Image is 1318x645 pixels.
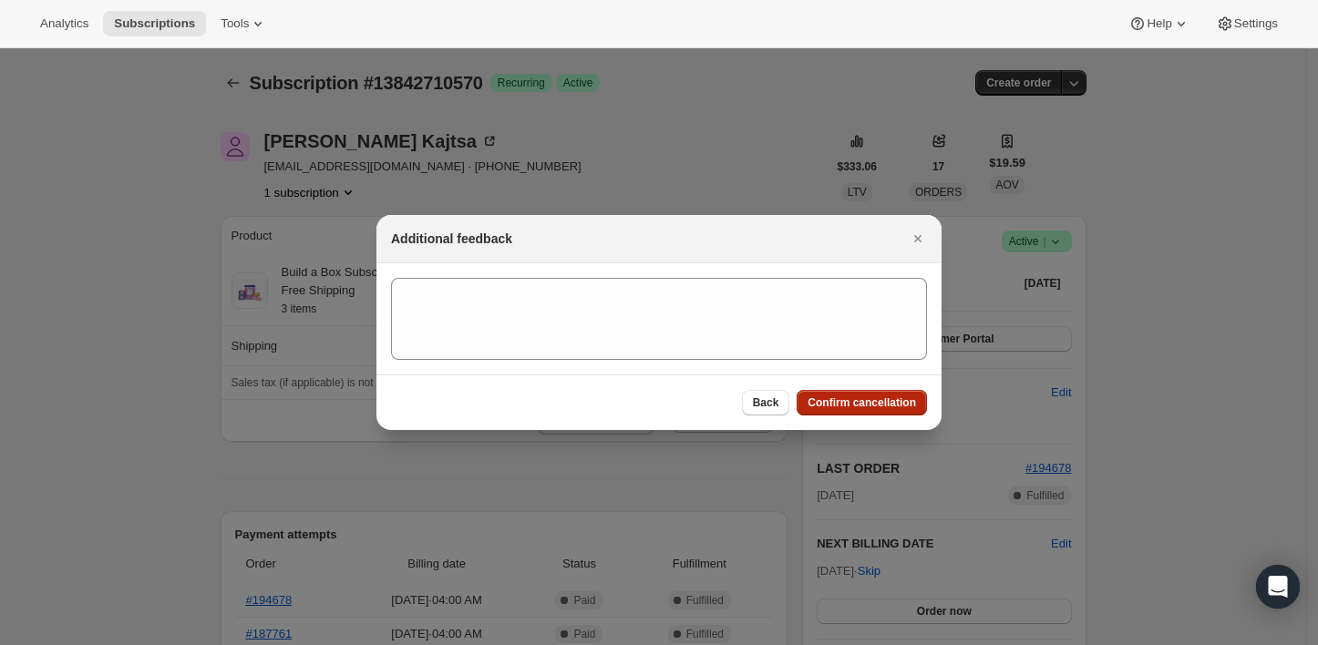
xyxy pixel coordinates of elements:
[1234,16,1278,31] span: Settings
[797,390,927,415] button: Confirm cancellation
[40,16,88,31] span: Analytics
[114,16,195,31] span: Subscriptions
[753,395,779,410] span: Back
[1205,11,1289,36] button: Settings
[1147,16,1171,31] span: Help
[1117,11,1200,36] button: Help
[103,11,206,36] button: Subscriptions
[210,11,278,36] button: Tools
[742,390,790,415] button: Back
[1256,565,1300,609] div: Open Intercom Messenger
[221,16,249,31] span: Tools
[391,230,512,248] h2: Additional feedback
[905,226,931,251] button: Close
[808,395,916,410] span: Confirm cancellation
[29,11,99,36] button: Analytics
